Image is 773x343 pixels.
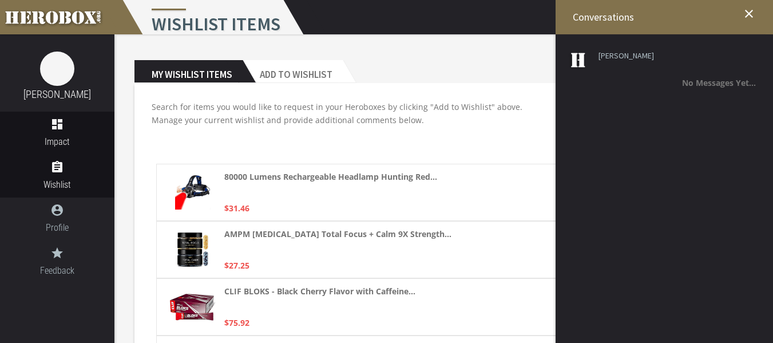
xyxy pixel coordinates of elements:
p: $31.46 [224,202,249,215]
a: [PERSON_NAME] [23,88,91,100]
strong: CLIF BLOKS - Black Cherry Flavor with Caffeine... [224,285,415,298]
b: No Messages Yet... [682,77,756,88]
h2: Add to Wishlist [243,60,343,83]
img: 71ohjRFLJgL._AC_UL320_.jpg [170,294,216,321]
img: image [40,52,74,86]
a: [PERSON_NAME] [598,52,747,60]
img: 61gp6tihluL._AC_UL320_.jpg [175,175,211,210]
i: close [742,7,756,21]
p: $75.92 [224,316,249,329]
i: assignment [50,160,64,174]
li: [PERSON_NAME] No Messages Yet... [564,43,759,98]
h2: My Wishlist Items [134,60,243,83]
strong: 80000 Lumens Rechargeable Headlamp Hunting Red... [224,170,437,183]
strong: AMPM [MEDICAL_DATA] Total Focus + Calm 9X Strength... [224,227,451,241]
img: 81F8HdiO8zL._AC_UL320_.jpg [177,232,208,267]
p: Search for items you would like to request in your Heroboxes by clicking "Add to Wishlist" above.... [152,100,736,127]
span: Conversations [573,10,634,23]
p: $27.25 [224,259,249,272]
